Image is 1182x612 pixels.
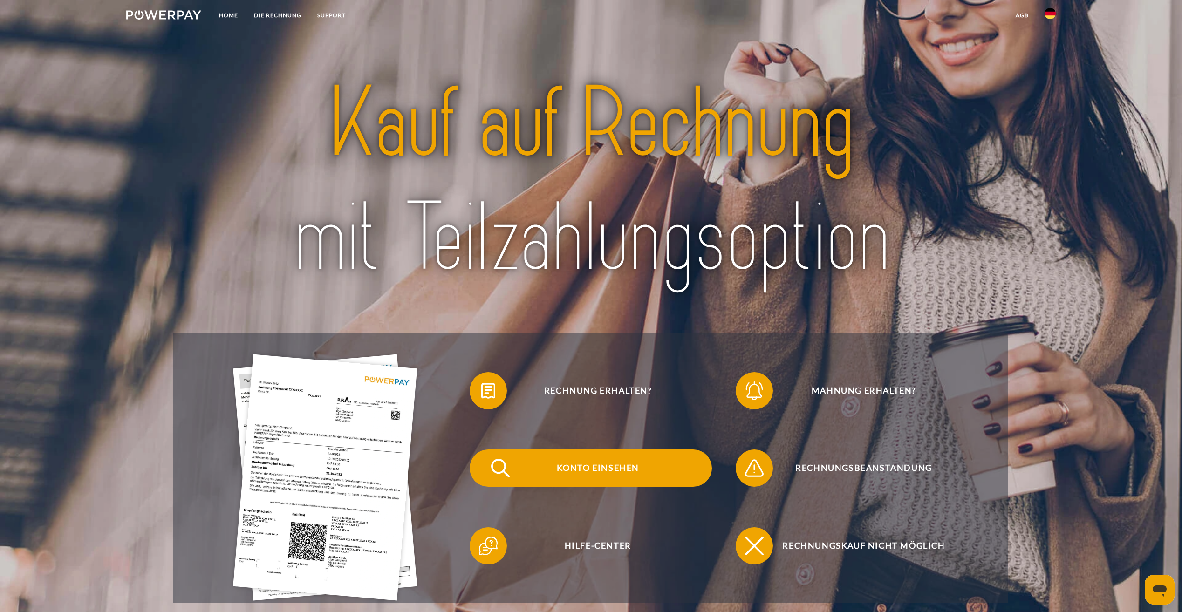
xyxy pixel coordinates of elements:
[489,456,512,480] img: qb_search.svg
[743,379,766,402] img: qb_bell.svg
[750,372,978,409] span: Mahnung erhalten?
[1145,575,1175,605] iframe: Schaltfläche zum Öffnen des Messaging-Fensters
[477,534,500,558] img: qb_help.svg
[222,61,960,301] img: title-powerpay_de.svg
[246,7,309,24] a: DIE RECHNUNG
[470,527,712,564] button: Hilfe-Center
[743,456,766,480] img: qb_warning.svg
[750,527,978,564] span: Rechnungskauf nicht möglich
[211,7,246,24] a: Home
[470,372,712,409] button: Rechnung erhalten?
[1045,8,1056,19] img: de
[736,527,978,564] button: Rechnungskauf nicht möglich
[484,527,712,564] span: Hilfe-Center
[736,372,978,409] button: Mahnung erhalten?
[233,354,417,601] img: single_invoice_powerpay_de.jpg
[484,372,712,409] span: Rechnung erhalten?
[126,10,201,20] img: logo-powerpay-white.svg
[743,534,766,558] img: qb_close.svg
[736,449,978,487] button: Rechnungsbeanstandung
[477,379,500,402] img: qb_bill.svg
[484,449,712,487] span: Konto einsehen
[470,449,712,487] button: Konto einsehen
[750,449,978,487] span: Rechnungsbeanstandung
[1008,7,1037,24] a: agb
[309,7,354,24] a: SUPPORT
